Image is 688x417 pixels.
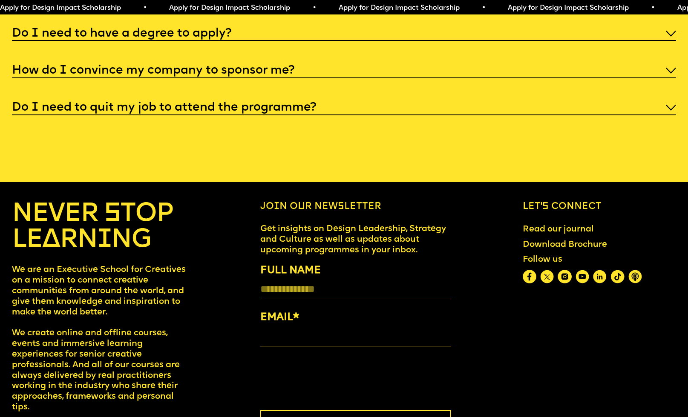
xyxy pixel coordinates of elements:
h6: Let’s connect [523,201,676,213]
span: • [142,5,146,11]
label: EMAIL [260,309,451,326]
h5: How do I convince my company to sponsor me? [12,66,294,75]
h6: Join our newsletter [260,201,451,213]
iframe: reCAPTCHA [260,363,390,397]
span: • [481,5,485,11]
div: Follow us [523,254,642,265]
a: Download Brochure [518,235,612,255]
span: • [651,5,654,11]
p: We are an Executive School for Creatives on a mission to connect creative communities from around... [12,265,189,413]
span: • [312,5,316,11]
p: Get insights on Design Leadership, Strategy and Culture as well as updates about upcoming program... [260,224,451,255]
h5: Do I need to quit my job to attend the programme? [12,103,316,112]
label: FULL NAME [260,263,451,279]
a: Read our journal [518,220,599,240]
h5: Do I need to have a degree to apply? [12,29,231,38]
h4: NEVER STOP LEARNING [12,201,189,254]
